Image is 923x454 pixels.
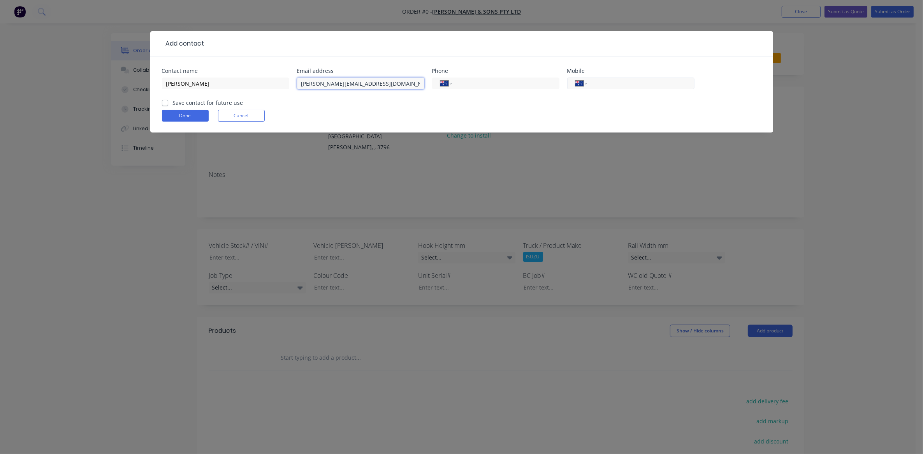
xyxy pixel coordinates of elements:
button: Done [162,110,209,122]
button: Cancel [218,110,265,122]
div: Mobile [567,68,694,74]
div: Email address [297,68,424,74]
div: Contact name [162,68,289,74]
div: Add contact [162,39,204,48]
label: Save contact for future use [173,99,243,107]
div: Phone [432,68,559,74]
